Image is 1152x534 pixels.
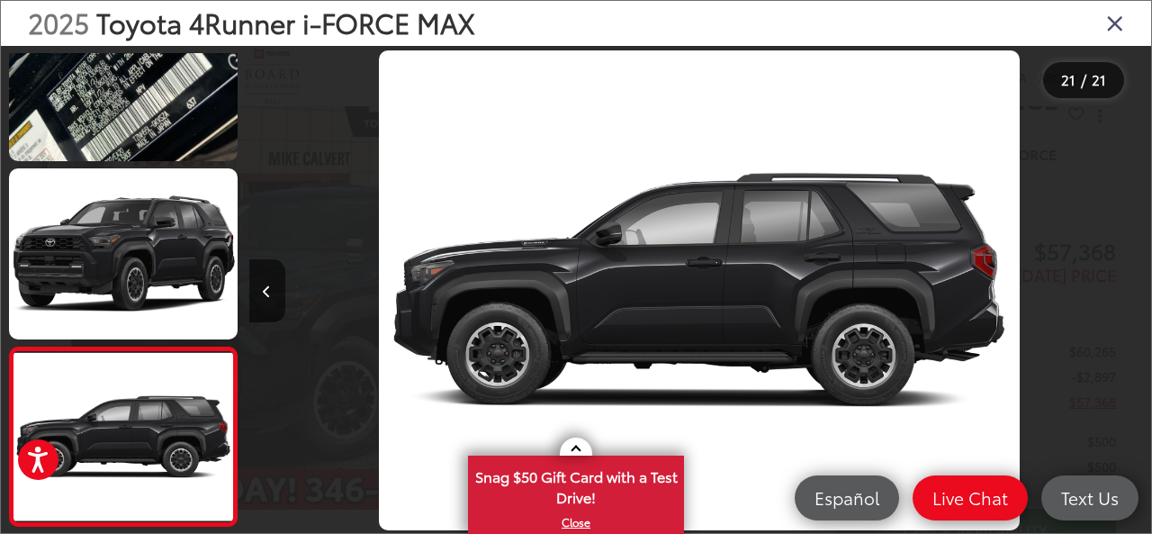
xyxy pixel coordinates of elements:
[470,457,682,512] span: Snag $50 Gift Card with a Test Drive!
[379,50,1020,531] img: 2025 Toyota 4Runner i-FORCE MAX TRD Off-Road Premium i-FORCE MAX
[923,486,1017,509] span: Live Chat
[96,3,475,41] span: Toyota 4Runner i-FORCE MAX
[1106,11,1124,34] i: Close gallery
[1061,69,1075,89] span: 21
[805,486,888,509] span: Español
[28,3,89,41] span: 2025
[1092,69,1106,89] span: 21
[249,259,285,322] button: Previous image
[795,475,899,520] a: Español
[6,167,239,341] img: 2025 Toyota 4Runner i-FORCE MAX TRD Off-Road Premium i-FORCE MAX
[913,475,1028,520] a: Live Chat
[1052,486,1128,509] span: Text Us
[248,50,1150,531] div: 2025 Toyota 4Runner i-FORCE MAX TRD Off-Road Premium i-FORCE MAX 20
[1041,475,1138,520] a: Text Us
[1079,74,1088,86] span: /
[12,353,235,520] img: 2025 Toyota 4Runner i-FORCE MAX TRD Off-Road Premium i-FORCE MAX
